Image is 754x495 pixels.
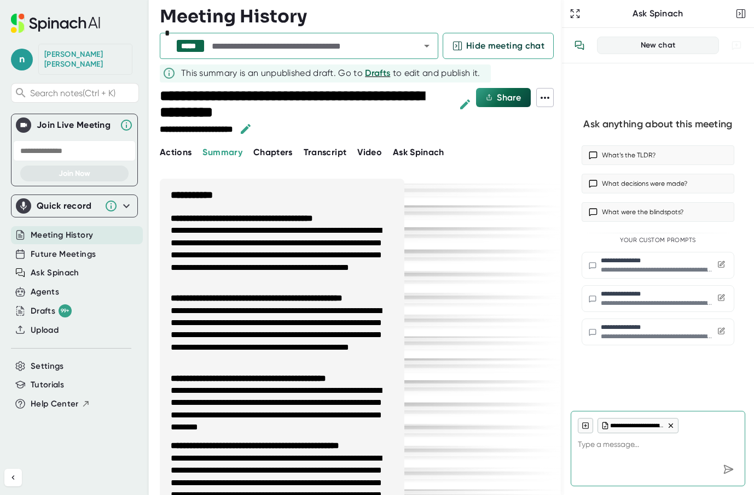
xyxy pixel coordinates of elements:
button: Expand to Ask Spinach page [567,6,583,21]
button: View conversation history [569,34,590,56]
div: Ask anything about this meeting [583,118,732,131]
span: Hide meeting chat [466,39,544,52]
button: Video [357,146,382,159]
div: This summary is an unpublished draft. Go to to edit and publish it. [181,67,480,80]
img: Join Live Meeting [18,120,29,131]
span: n [11,49,33,70]
button: Ask Spinach [31,267,79,279]
span: Drafts [365,68,390,78]
div: Nicole Kelly [44,50,126,69]
button: Actions [160,146,192,159]
button: Ask Spinach [393,146,444,159]
div: New chat [604,40,712,50]
span: Search notes (Ctrl + K) [30,88,136,98]
button: Drafts [365,67,390,80]
span: Chapters [253,147,293,157]
span: Help Center [31,398,79,410]
button: Settings [31,360,64,373]
button: Edit custom prompt [715,325,727,339]
button: Share [476,88,531,107]
button: Close conversation sidebar [733,6,749,21]
div: Send message [718,459,738,479]
div: Drafts [31,304,72,317]
button: Chapters [253,146,293,159]
h3: Meeting History [160,6,307,27]
button: Summary [202,146,242,159]
span: Transcript [304,147,347,157]
button: Edit custom prompt [715,292,727,305]
button: Upload [31,324,59,337]
span: Share [497,92,521,103]
div: Quick record [37,201,99,211]
span: Video [357,147,382,157]
button: Help Center [31,398,90,410]
div: Join Live MeetingJoin Live Meeting [16,114,133,136]
button: What’s the TLDR? [582,145,734,165]
button: What decisions were made? [582,174,734,193]
button: Join Now [20,166,129,181]
button: Transcript [304,146,347,159]
div: Your Custom Prompts [582,237,734,244]
button: What were the blindspots? [582,202,734,222]
div: Quick record [16,195,133,217]
button: Agents [31,286,59,298]
button: Collapse sidebar [4,469,22,486]
span: Join Now [59,169,90,178]
div: 99+ [59,304,72,317]
div: Join Live Meeting [37,120,114,131]
span: Summary [202,147,242,157]
button: Tutorials [31,379,64,391]
button: Edit custom prompt [715,258,727,272]
button: Future Meetings [31,248,96,261]
span: Ask Spinach [393,147,444,157]
button: Meeting History [31,229,93,241]
div: Ask Spinach [583,8,733,19]
span: Actions [160,147,192,157]
button: Hide meeting chat [443,33,554,59]
button: Drafts 99+ [31,304,72,317]
button: Open [419,38,434,54]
